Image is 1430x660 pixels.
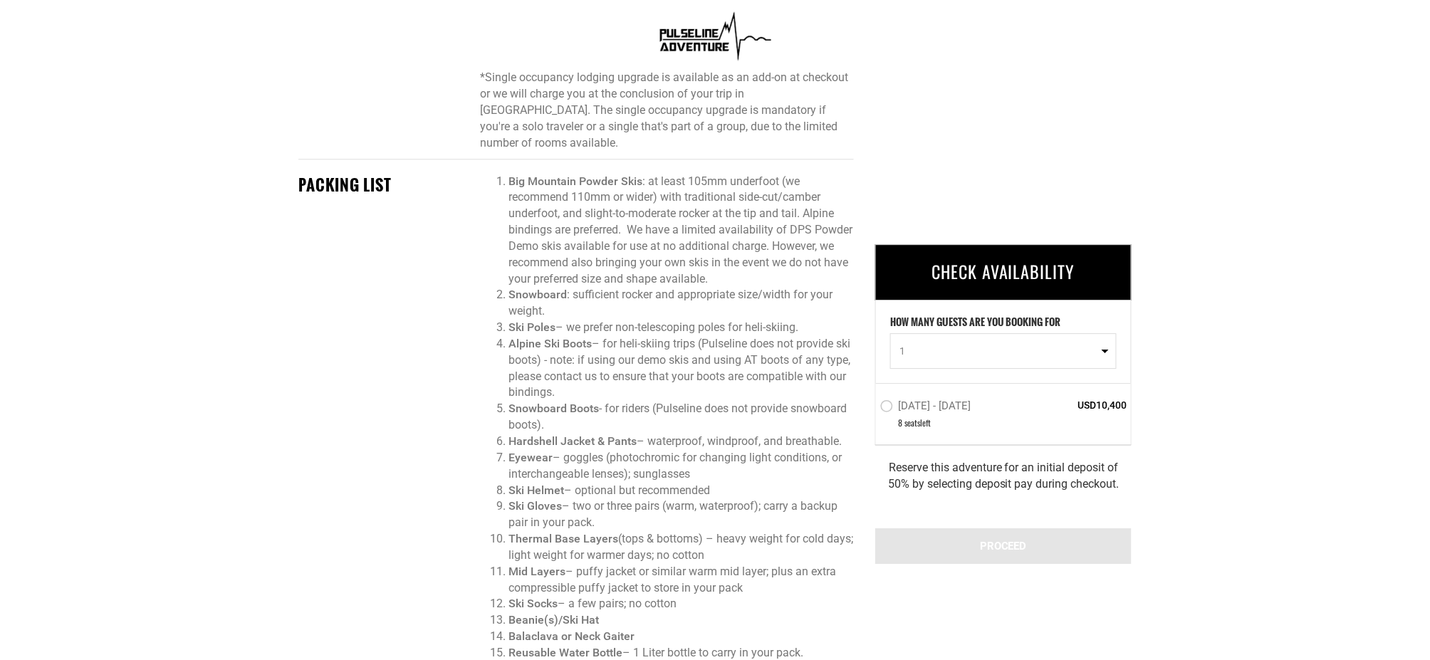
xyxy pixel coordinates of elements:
li: – goggles (photochromic for changing light conditions, or interchangeable lenses); sunglasses [508,450,854,483]
li: - for riders (Pulseline does not provide snowboard boots). [508,401,854,434]
strong: Ski Poles [508,320,555,334]
span: USD10,400 [1024,398,1127,412]
li: – waterproof, windproof, and breathable. [508,434,854,450]
li: – for heli-skiing trips (Pulseline does not provide ski boots) - note: if using our demo skis and... [508,336,854,401]
span: s [917,417,920,429]
label: HOW MANY GUESTS ARE YOU BOOKING FOR [890,315,1061,333]
li: – two or three pairs (warm, waterproof); carry a backup pair in your pack. [508,498,854,531]
strong: Mid Layers [508,565,565,578]
strong: Reusable Water Bottle [508,646,622,659]
span: 1 [899,344,1098,358]
strong: Snowboard [508,288,567,301]
strong: Ski Helmet [508,483,564,497]
strong: Hardshell Jacket & Pants [508,434,637,448]
li: – a few pairs; no cotton [508,596,854,612]
strong: Big Mountain Powder Skis [508,174,642,188]
span: CHECK AVAILABILITY [931,258,1075,284]
strong: Eyewear [508,451,553,464]
li: – optional but recommended [508,483,854,499]
li: (tops & bottoms) – heavy weight for cold days; light weight for warmer days; no cotton [508,531,854,564]
img: 1638909355.png [654,7,777,64]
div: Reserve this adventure for an initial deposit of 50% by selecting deposit pay during checkout. [875,445,1132,507]
li: : sufficient rocker and appropriate size/width for your weight. [508,287,854,320]
span: 8 [898,417,902,429]
strong: Snowboard Boots [508,402,599,415]
strong: Alpine Ski Boots [508,337,592,350]
span: seat left [904,417,931,429]
strong: Thermal Base Layers [508,532,618,545]
p: *Single occupancy lodging upgrade is available as an add-on at checkout or we will charge you at ... [480,70,854,151]
label: [DATE] - [DATE] [880,399,974,417]
strong: Beanie(s)/Ski Hat [508,613,599,627]
div: PACKING LIST [298,174,469,196]
strong: Ski Socks [508,597,558,610]
strong: Ski Gloves [508,499,562,513]
li: – puffy jacket or similar warm mid layer; plus an extra compressible puffy jacket to store in you... [508,564,854,597]
button: 1 [890,333,1117,369]
li: – we prefer non-telescoping poles for heli-skiing. [508,320,854,336]
li: : at least 105mm underfoot (we recommend 110mm or wider) with traditional side-cut/camber underfo... [508,174,854,288]
strong: Balaclava or Neck Gaiter [508,629,635,643]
